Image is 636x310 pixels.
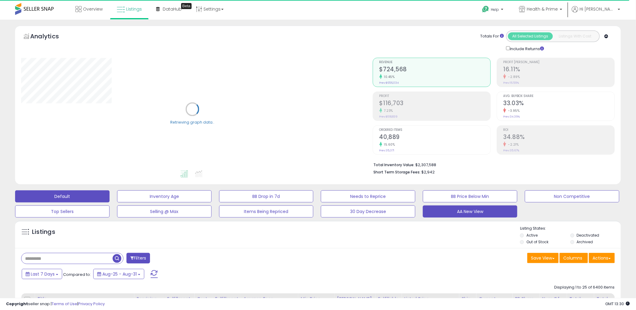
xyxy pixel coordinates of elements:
[506,108,520,113] small: -3.95%
[479,296,510,308] div: Current Buybox Price
[404,296,456,302] div: Listed Price
[508,32,553,40] button: All Selected Listings
[170,120,214,125] div: Retrieving graph data..
[379,149,395,152] small: Prev: 35,371
[503,61,615,64] span: Profit [PERSON_NAME]
[321,190,415,202] button: Needs to Reprice
[379,95,491,98] span: Profit
[423,190,517,202] button: BB Price Below Min
[117,205,212,218] button: Selling @ Max
[526,239,548,244] label: Out of Stock
[560,253,588,263] button: Columns
[22,269,62,279] button: Last 7 Days
[572,6,620,20] a: Hi [PERSON_NAME]
[215,296,238,308] div: Fulfillment Cost
[580,6,616,12] span: Hi [PERSON_NAME]
[6,301,105,307] div: seller snap | |
[478,1,510,20] a: Help
[31,271,55,277] span: Last 7 Days
[382,108,393,113] small: 7.23%
[102,271,137,277] span: Aug-25 - Aug-31
[301,296,332,302] div: Min Price
[564,255,583,261] span: Columns
[422,169,435,175] span: $2,942
[577,239,593,244] label: Archived
[126,253,150,263] button: Filters
[37,296,131,302] div: Title
[52,301,77,307] a: Terms of Use
[503,66,615,74] h2: 16.11%
[506,75,520,79] small: -2.89%
[219,205,314,218] button: Items Being Repriced
[515,296,537,308] div: BB Share 24h.
[502,45,551,52] div: Include Returns
[379,100,491,108] h2: $116,703
[520,226,621,231] p: Listing States:
[63,272,91,277] span: Compared to:
[136,296,162,302] div: Repricing
[379,128,491,132] span: Ordered Items
[542,296,564,308] div: Num of Comp.
[244,296,296,302] div: Amazon Fees
[337,296,373,302] div: [PERSON_NAME]
[117,190,212,202] button: Inventory Age
[83,6,103,12] span: Overview
[374,162,415,167] b: Total Inventory Value:
[491,7,499,12] span: Help
[503,100,615,108] h2: 33.03%
[15,190,110,202] button: Default
[321,205,415,218] button: 30 Day Decrease
[126,6,142,12] span: Listings
[379,61,491,64] span: Revenue
[197,296,210,302] div: Cost
[379,66,491,74] h2: $724,568
[374,161,610,168] li: $2,307,588
[32,228,55,236] h5: Listings
[219,190,314,202] button: BB Drop in 7d
[382,75,395,79] small: 10.45%
[6,301,28,307] strong: Copyright
[577,233,599,238] label: Deactivated
[553,32,598,40] button: Listings With Cost
[93,269,144,279] button: Aug-25 - Aug-31
[503,81,519,85] small: Prev: 16.59%
[379,81,399,85] small: Prev: $656,034
[569,296,591,308] div: Total Rev.
[379,134,491,142] h2: 40,889
[374,170,421,175] b: Short Term Storage Fees:
[527,6,558,12] span: Health & Prime
[423,205,517,218] button: AA New View
[503,95,615,98] span: Avg. Buybox Share
[589,253,615,263] button: Actions
[503,128,615,132] span: ROI
[481,34,504,39] div: Totals For
[503,149,519,152] small: Prev: 35.67%
[163,6,182,12] span: DataHub
[30,32,71,42] h5: Analytics
[382,142,395,147] small: 15.60%
[462,296,474,308] div: Ship Price
[379,115,398,118] small: Prev: $108,839
[555,285,615,290] div: Displaying 1 to 25 of 6400 items
[378,296,399,308] div: Fulfillable Quantity
[15,205,110,218] button: Top Sellers
[525,190,619,202] button: Non Competitive
[482,5,490,13] i: Get Help
[503,115,520,118] small: Prev: 34.39%
[606,301,630,307] span: 2025-09-8 13:30 GMT
[503,134,615,142] h2: 34.88%
[167,296,192,302] div: Fulfillment
[506,142,519,147] small: -2.21%
[526,233,538,238] label: Active
[78,301,105,307] a: Privacy Policy
[181,3,192,9] div: Tooltip anchor
[527,253,559,263] button: Save View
